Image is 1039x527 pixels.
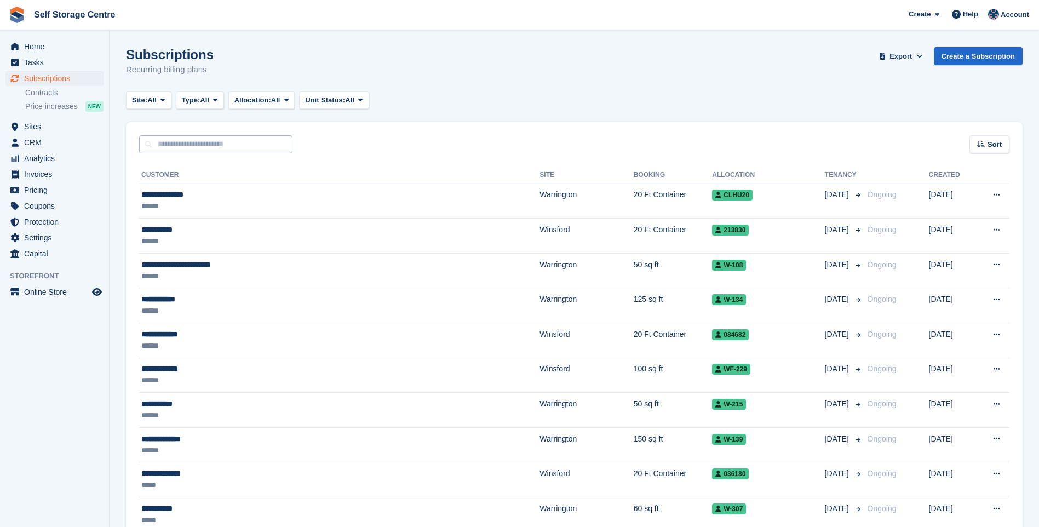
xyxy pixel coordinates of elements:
span: [DATE] [825,259,851,271]
a: menu [5,71,104,86]
a: Price increases NEW [25,100,104,112]
td: [DATE] [929,323,975,358]
a: menu [5,167,104,182]
td: Warrington [539,427,633,462]
button: Type: All [176,91,224,110]
span: Site: [132,95,147,106]
span: Invoices [24,167,90,182]
td: [DATE] [929,184,975,219]
td: 20 Ft Container [634,184,713,219]
span: [DATE] [825,503,851,514]
span: [DATE] [825,398,851,410]
th: Site [539,167,633,184]
td: [DATE] [929,358,975,393]
td: 20 Ft Container [634,323,713,358]
span: [DATE] [825,329,851,340]
td: Winsford [539,323,633,358]
span: W-215 [712,399,746,410]
span: Ongoing [868,260,897,269]
td: [DATE] [929,219,975,254]
span: Export [889,51,912,62]
img: stora-icon-8386f47178a22dfd0bd8f6a31ec36ba5ce8667c1dd55bd0f319d3a0aa187defe.svg [9,7,25,23]
td: 100 sq ft [634,358,713,393]
span: Ongoing [868,364,897,373]
span: Coupons [24,198,90,214]
td: 150 sq ft [634,427,713,462]
th: Customer [139,167,539,184]
th: Allocation [712,167,824,184]
button: Site: All [126,91,171,110]
td: Warrington [539,393,633,428]
p: Recurring billing plans [126,64,214,76]
th: Booking [634,167,713,184]
td: [DATE] [929,288,975,323]
span: [DATE] [825,189,851,201]
a: menu [5,151,104,166]
a: menu [5,55,104,70]
span: Ongoing [868,399,897,408]
td: Winsford [539,358,633,393]
span: Tasks [24,55,90,70]
span: Ongoing [868,190,897,199]
span: Account [1001,9,1029,20]
td: Warrington [539,253,633,288]
span: Ongoing [868,225,897,234]
span: Allocation: [234,95,271,106]
span: [DATE] [825,363,851,375]
a: Contracts [25,88,104,98]
span: Sort [988,139,1002,150]
h1: Subscriptions [126,47,214,62]
td: [DATE] [929,393,975,428]
span: All [147,95,157,106]
span: Ongoing [868,504,897,513]
td: [DATE] [929,253,975,288]
img: Clair Cole [988,9,999,20]
span: All [271,95,280,106]
span: Create [909,9,931,20]
span: Ongoing [868,434,897,443]
span: Pricing [24,182,90,198]
button: Allocation: All [228,91,295,110]
span: Sites [24,119,90,134]
td: [DATE] [929,462,975,497]
a: menu [5,135,104,150]
a: menu [5,39,104,54]
td: Winsford [539,462,633,497]
a: menu [5,284,104,300]
span: [DATE] [825,433,851,445]
a: menu [5,214,104,230]
th: Created [929,167,975,184]
a: menu [5,198,104,214]
span: Help [963,9,978,20]
span: W-307 [712,503,746,514]
span: WF-229 [712,364,750,375]
span: Online Store [24,284,90,300]
span: CLHU20 [712,190,753,201]
span: Price increases [25,101,78,112]
span: Unit Status: [305,95,345,106]
td: Warrington [539,288,633,323]
td: Warrington [539,184,633,219]
td: 20 Ft Container [634,219,713,254]
span: Ongoing [868,469,897,478]
span: Subscriptions [24,71,90,86]
span: Settings [24,230,90,245]
span: Storefront [10,271,109,282]
span: Type: [182,95,200,106]
td: [DATE] [929,427,975,462]
span: [DATE] [825,294,851,305]
span: Ongoing [868,295,897,303]
span: W-134 [712,294,746,305]
span: Protection [24,214,90,230]
button: Export [877,47,925,65]
span: Analytics [24,151,90,166]
span: [DATE] [825,468,851,479]
span: 084682 [712,329,749,340]
th: Tenancy [825,167,863,184]
a: menu [5,230,104,245]
span: 213830 [712,225,749,236]
span: All [345,95,354,106]
td: Winsford [539,219,633,254]
span: Ongoing [868,330,897,339]
a: Self Storage Centre [30,5,119,24]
